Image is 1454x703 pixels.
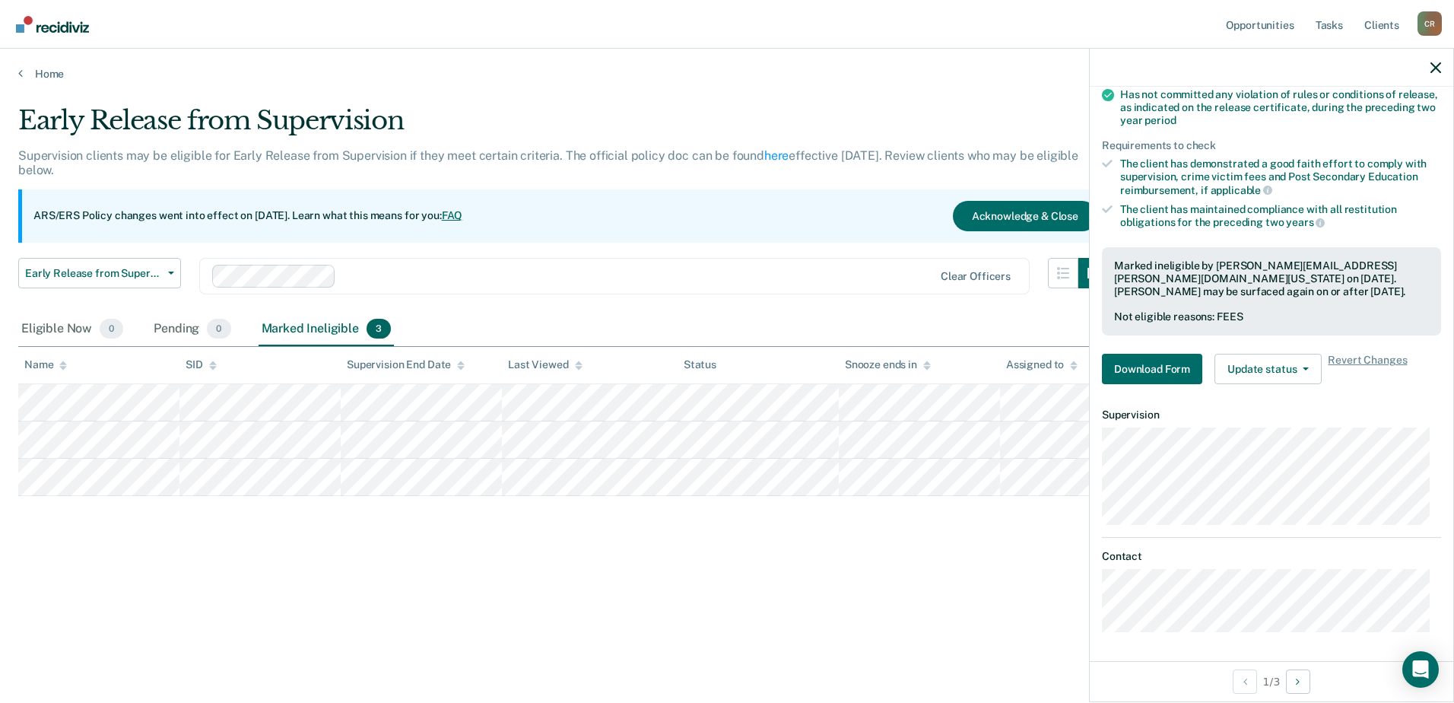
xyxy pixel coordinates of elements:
div: Has not committed any violation of rules or conditions of release, as indicated on the release ce... [1120,88,1441,126]
p: Supervision clients may be eligible for Early Release from Supervision if they meet certain crite... [18,148,1078,177]
span: years [1286,216,1325,228]
div: The client has demonstrated a good faith effort to comply with supervision, crime victim fees and... [1120,157,1441,196]
dt: Contact [1102,550,1441,563]
span: Early Release from Supervision [25,267,162,280]
button: Next Opportunity [1286,670,1310,694]
span: applicable [1211,184,1272,196]
span: 3 [367,319,391,339]
div: The client has maintained compliance with all restitution obligations for the preceding two [1120,203,1441,229]
button: Acknowledge & Close [953,201,1097,231]
span: 0 [207,319,230,339]
p: ARS/ERS Policy changes went into effect on [DATE]. Learn what this means for you: [33,208,462,224]
span: 0 [100,319,123,339]
div: C R [1417,11,1442,36]
a: here [764,148,789,163]
a: Navigate to form link [1102,354,1208,384]
div: Not eligible reasons: FEES [1114,310,1429,323]
div: Assigned to [1006,358,1078,371]
div: Marked ineligible by [PERSON_NAME][EMAIL_ADDRESS][PERSON_NAME][DOMAIN_NAME][US_STATE] on [DATE]. ... [1114,259,1429,297]
a: FAQ [442,209,463,221]
dt: Supervision [1102,409,1441,421]
button: Profile dropdown button [1417,11,1442,36]
div: Last Viewed [508,358,582,371]
div: Name [24,358,67,371]
div: Snooze ends in [845,358,931,371]
a: Home [18,67,1436,81]
div: Open Intercom Messenger [1402,651,1439,688]
div: Early Release from Supervision [18,105,1109,148]
div: Status [684,358,716,371]
div: Pending [151,313,233,346]
div: Eligible Now [18,313,126,346]
button: Previous Opportunity [1233,670,1257,694]
img: Recidiviz [16,16,89,33]
div: 1 / 3 [1090,661,1453,701]
span: Revert Changes [1328,354,1407,384]
div: SID [186,358,217,371]
button: Download Form [1102,354,1202,384]
div: Supervision End Date [347,358,465,371]
div: Clear officers [941,270,1011,283]
div: Marked Ineligible [259,313,395,346]
span: period [1144,114,1176,126]
button: Update status [1214,354,1322,384]
div: Requirements to check [1102,139,1441,152]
